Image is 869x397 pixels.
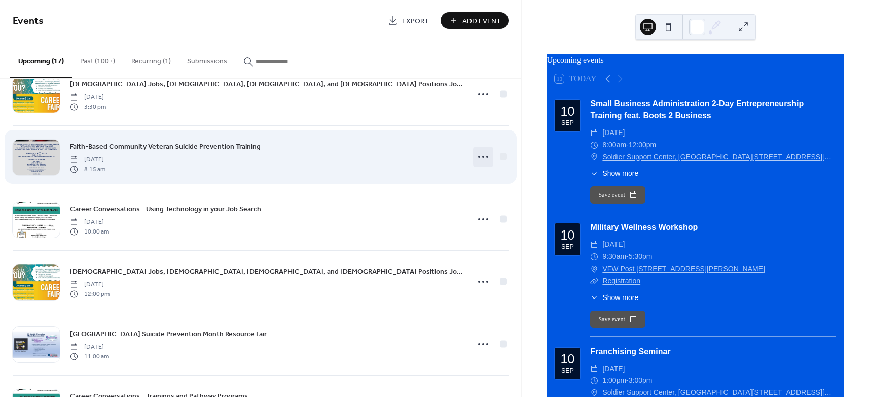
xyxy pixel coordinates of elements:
div: ​ [590,251,598,263]
div: Sep [561,368,574,374]
a: Faith-Based Community Veteran Suicide Prevention Training [70,141,261,152]
span: [GEOGRAPHIC_DATA] Suicide Prevention Month Resource Fair [70,329,267,340]
div: ​ [590,275,598,287]
span: Faith-Based Community Veteran Suicide Prevention Training [70,142,261,152]
div: Franchising Seminar [590,346,836,358]
span: [DATE] [602,127,625,139]
span: [DATE] [70,343,109,352]
span: [DATE] [602,363,625,375]
button: Add Event [441,12,509,29]
button: Past (100+) [72,41,123,77]
a: Military Wellness Workshop [590,223,698,231]
button: Save event [590,311,645,328]
div: ​ [590,127,598,139]
span: Add Event [462,16,501,26]
span: Career Conversations - Using Technology in your Job Search [70,204,261,215]
span: [DATE] [70,218,109,227]
div: 10 [561,105,575,118]
span: - [626,139,629,151]
div: Upcoming events [547,54,844,67]
span: 11:00 am [70,352,109,361]
button: Save event [590,186,645,204]
span: 1:00pm [602,375,626,387]
button: Recurring (1) [123,41,179,77]
span: [DATE] [70,280,110,289]
a: Export [380,12,437,29]
button: ​Show more [590,168,638,179]
div: ​ [590,363,598,375]
div: ​ [590,139,598,151]
span: [DEMOGRAPHIC_DATA] Jobs, [DEMOGRAPHIC_DATA], [DEMOGRAPHIC_DATA], and [DEMOGRAPHIC_DATA] Positions... [70,79,463,90]
button: Submissions [179,41,235,77]
span: 5:30pm [629,251,653,263]
span: - [626,375,629,387]
span: Show more [602,292,638,303]
a: VFW Post [STREET_ADDRESS][PERSON_NAME] [602,263,765,275]
a: [DEMOGRAPHIC_DATA] Jobs, [DEMOGRAPHIC_DATA], [DEMOGRAPHIC_DATA], and [DEMOGRAPHIC_DATA] Positions... [70,78,463,90]
span: [DEMOGRAPHIC_DATA] Jobs, [DEMOGRAPHIC_DATA], [DEMOGRAPHIC_DATA], and [DEMOGRAPHIC_DATA] Positions... [70,267,463,277]
div: Sep [561,244,574,250]
span: 8:00am [602,139,626,151]
div: Small Business Administration 2-Day Entrepreneurship Training feat. Boots 2 Business [590,97,836,122]
span: [DATE] [70,93,106,102]
span: Show more [602,168,638,179]
span: Export [402,16,429,26]
div: 10 [561,353,575,366]
span: Events [13,11,44,31]
a: Soldier Support Center, [GEOGRAPHIC_DATA][STREET_ADDRESS][PERSON_NAME][PERSON_NAME] [602,151,836,163]
button: Upcoming (17) [10,41,72,78]
a: [GEOGRAPHIC_DATA] Suicide Prevention Month Resource Fair [70,328,267,340]
div: 10 [561,229,575,242]
span: 8:15 am [70,164,105,174]
span: 12:00 pm [70,289,110,299]
div: ​ [590,168,598,179]
div: ​ [590,292,598,303]
div: Sep [561,120,574,126]
span: 3:30 pm [70,102,106,111]
div: ​ [590,239,598,251]
span: [DATE] [602,239,625,251]
span: [DATE] [70,155,105,164]
div: ​ [590,151,598,163]
a: [DEMOGRAPHIC_DATA] Jobs, [DEMOGRAPHIC_DATA], [DEMOGRAPHIC_DATA], and [DEMOGRAPHIC_DATA] Positions... [70,266,463,277]
button: ​Show more [590,292,638,303]
span: 9:30am [602,251,626,263]
span: 10:00 am [70,227,109,236]
span: 12:00pm [629,139,656,151]
div: ​ [590,375,598,387]
a: Career Conversations - Using Technology in your Job Search [70,203,261,215]
span: - [626,251,629,263]
div: ​ [590,263,598,275]
a: Registration [602,277,640,285]
span: 3:00pm [629,375,653,387]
